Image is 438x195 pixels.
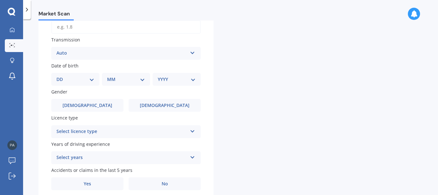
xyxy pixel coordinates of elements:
span: Years of driving experience [51,141,110,147]
span: Gender [51,89,67,95]
div: Select licence type [56,128,187,136]
div: Auto [56,49,187,57]
img: 5654120d977719f4bfb0c18cd0213d58 [7,140,17,150]
span: [DEMOGRAPHIC_DATA] [63,103,112,108]
span: Licence type [51,115,78,121]
span: Date of birth [51,63,79,69]
span: [DEMOGRAPHIC_DATA] [140,103,190,108]
div: Select years [56,154,187,162]
span: Transmission [51,37,80,43]
input: e.g. 1.8 [51,20,201,34]
span: No [162,181,168,187]
span: Accidents or claims in the last 5 years [51,167,132,173]
span: Yes [84,181,91,187]
span: Market Scan [38,11,74,19]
